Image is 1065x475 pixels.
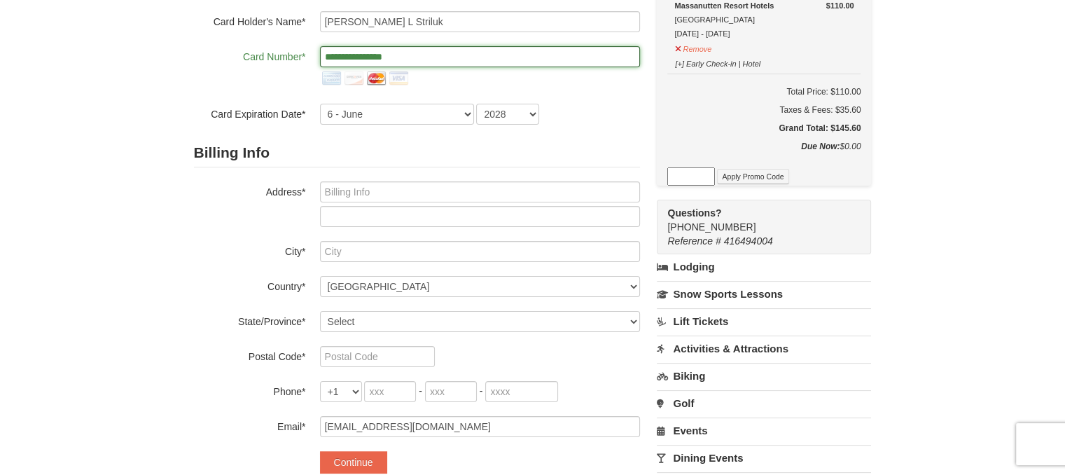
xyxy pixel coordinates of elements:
div: Taxes & Fees: $35.60 [667,103,861,117]
input: xxx [364,381,416,402]
a: Events [657,418,871,443]
strong: Massanutten Resort Hotels [674,1,774,10]
span: - [419,385,422,397]
img: discover.png [342,67,365,90]
label: Address* [194,181,306,199]
button: [+] Early Check-in | Hotel [674,53,761,71]
img: visa.png [387,67,410,90]
label: Country* [194,276,306,294]
label: Card Number* [194,46,306,64]
input: Email [320,416,640,437]
a: Lodging [657,254,871,280]
a: Dining Events [657,445,871,471]
label: City* [194,241,306,259]
button: Apply Promo Code [717,169,788,184]
strong: Due Now: [801,142,840,151]
span: [PHONE_NUMBER] [667,206,846,233]
img: mastercard.png [365,67,387,90]
a: Lift Tickets [657,308,871,334]
button: Remove [674,39,712,56]
h6: Total Price: $110.00 [667,85,861,99]
span: - [480,385,483,397]
input: Billing Info [320,181,640,202]
input: Card Holder Name [320,11,640,32]
h2: Billing Info [194,139,640,167]
a: Snow Sports Lessons [657,281,871,307]
input: Postal Code [320,346,435,367]
div: $0.00 [667,139,861,167]
button: Continue [320,451,387,474]
span: Reference # [667,235,721,247]
input: xxxx [485,381,558,402]
strong: Questions? [667,207,721,219]
a: Biking [657,363,871,389]
label: Email* [194,416,306,434]
span: 416494004 [724,235,773,247]
label: Phone* [194,381,306,399]
a: Activities & Attractions [657,336,871,362]
h5: Grand Total: $145.60 [667,121,861,135]
input: xxx [425,381,477,402]
label: Card Expiration Date* [194,104,306,121]
label: Card Holder's Name* [194,11,306,29]
label: State/Province* [194,311,306,329]
a: Golf [657,390,871,416]
input: City [320,241,640,262]
img: amex.png [320,67,342,90]
label: Postal Code* [194,346,306,364]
